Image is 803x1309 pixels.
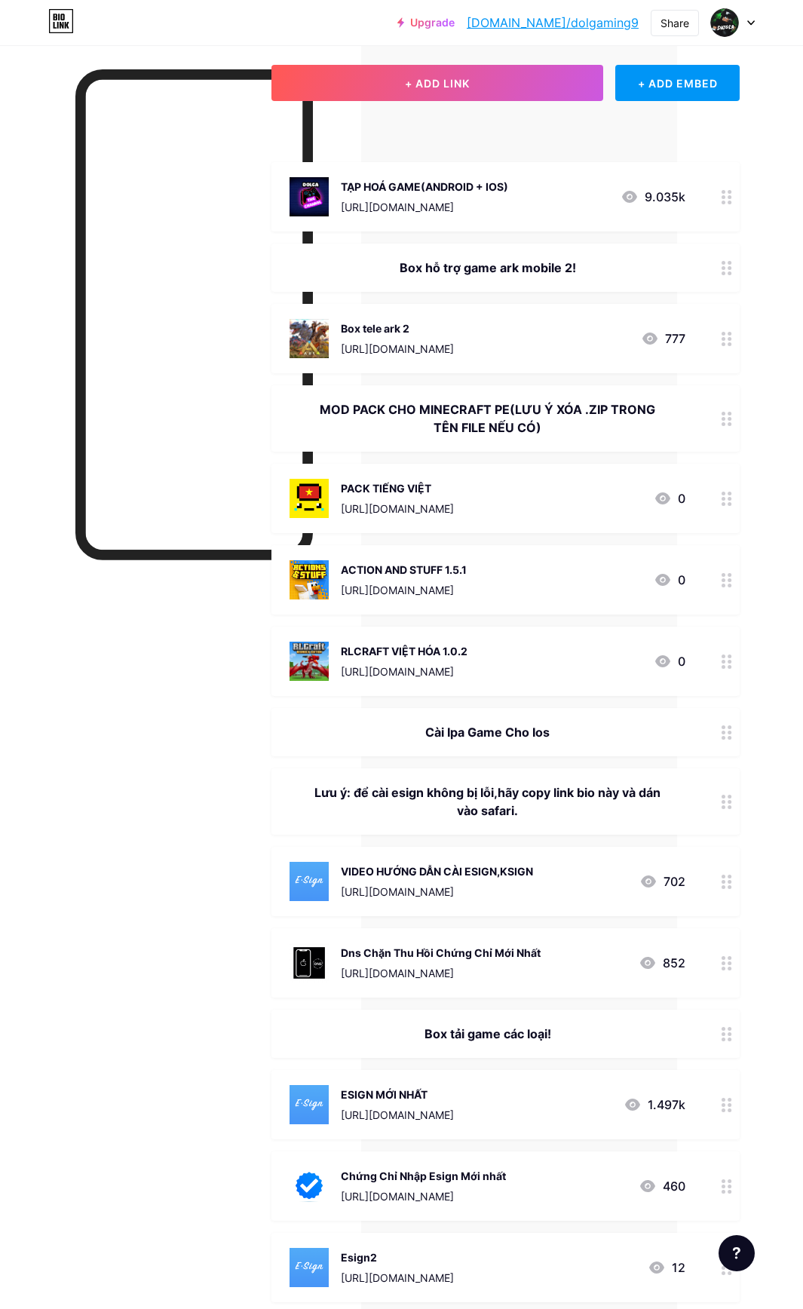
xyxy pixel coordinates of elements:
[341,1249,454,1265] div: Esign2
[290,1025,685,1043] div: Box tải game các loại!
[341,863,533,879] div: VIDEO HƯỚNG DẪN CÀI ESIGN,KSIGN
[654,571,685,589] div: 0
[341,562,467,578] div: ACTION AND STUFF 1.5.1
[341,582,467,598] div: [URL][DOMAIN_NAME]
[341,1107,454,1123] div: [URL][DOMAIN_NAME]
[290,400,685,437] div: MOD PACK CHO MINECRAFT PE(LƯU Ý XÓA .ZIP TRONG TÊN FILE NẾU CÓ)
[615,65,740,101] div: + ADD EMBED
[341,1270,454,1286] div: [URL][DOMAIN_NAME]
[405,77,470,90] span: + ADD LINK
[290,642,329,681] img: RLCRAFT VIỆT HÓA 1.0.2
[341,1168,506,1184] div: Chứng Chỉ Nhập Esign Mới nhất
[341,643,467,659] div: RLCRAFT VIỆT HÓA 1.0.2
[290,177,329,216] img: TẠP HOÁ GAME(ANDROID + IOS)
[341,179,508,195] div: TẠP HOÁ GAME(ANDROID + IOS)
[621,188,685,206] div: 9.035k
[341,945,541,961] div: Dns Chặn Thu Hồi Chứng Chỉ Mới Nhất
[290,259,685,277] div: Box hỗ trợ game ark mobile 2!
[290,560,329,599] img: ACTION AND STUFF 1.5.1
[624,1096,685,1114] div: 1.497k
[341,664,467,679] div: [URL][DOMAIN_NAME]
[290,479,329,518] img: PACK TIẾNG VIỆT
[341,501,454,517] div: [URL][DOMAIN_NAME]
[641,330,685,348] div: 777
[341,965,541,981] div: [URL][DOMAIN_NAME]
[654,489,685,507] div: 0
[341,320,454,336] div: Box tele ark 2
[290,1085,329,1124] img: ESIGN MỚI NHẤT
[290,783,685,820] div: Lưu ý: để cài esign không bị lỗi,hãy copy link bio này và dán vào safari.
[660,15,689,31] div: Share
[654,652,685,670] div: 0
[341,1087,454,1102] div: ESIGN MỚI NHẤT
[639,872,685,891] div: 702
[639,1177,685,1195] div: 460
[467,14,639,32] a: [DOMAIN_NAME]/dolgaming9
[341,199,508,215] div: [URL][DOMAIN_NAME]
[648,1258,685,1277] div: 12
[290,1248,329,1287] img: Esign2
[290,723,685,741] div: Cài Ipa Game Cho Ios
[397,17,455,29] a: Upgrade
[341,480,454,496] div: PACK TIẾNG VIỆT
[290,1166,329,1206] img: Chứng Chỉ Nhập Esign Mới nhất
[341,341,454,357] div: [URL][DOMAIN_NAME]
[290,943,329,983] img: Dns Chặn Thu Hồi Chứng Chỉ Mới Nhất
[290,862,329,901] img: VIDEO HƯỚNG DẪN CÀI ESIGN,KSIGN
[341,1188,506,1204] div: [URL][DOMAIN_NAME]
[639,954,685,972] div: 852
[710,8,739,37] img: đẹp trai đạt
[290,319,329,358] img: Box tele ark 2
[341,884,533,900] div: [URL][DOMAIN_NAME]
[271,65,603,101] button: + ADD LINK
